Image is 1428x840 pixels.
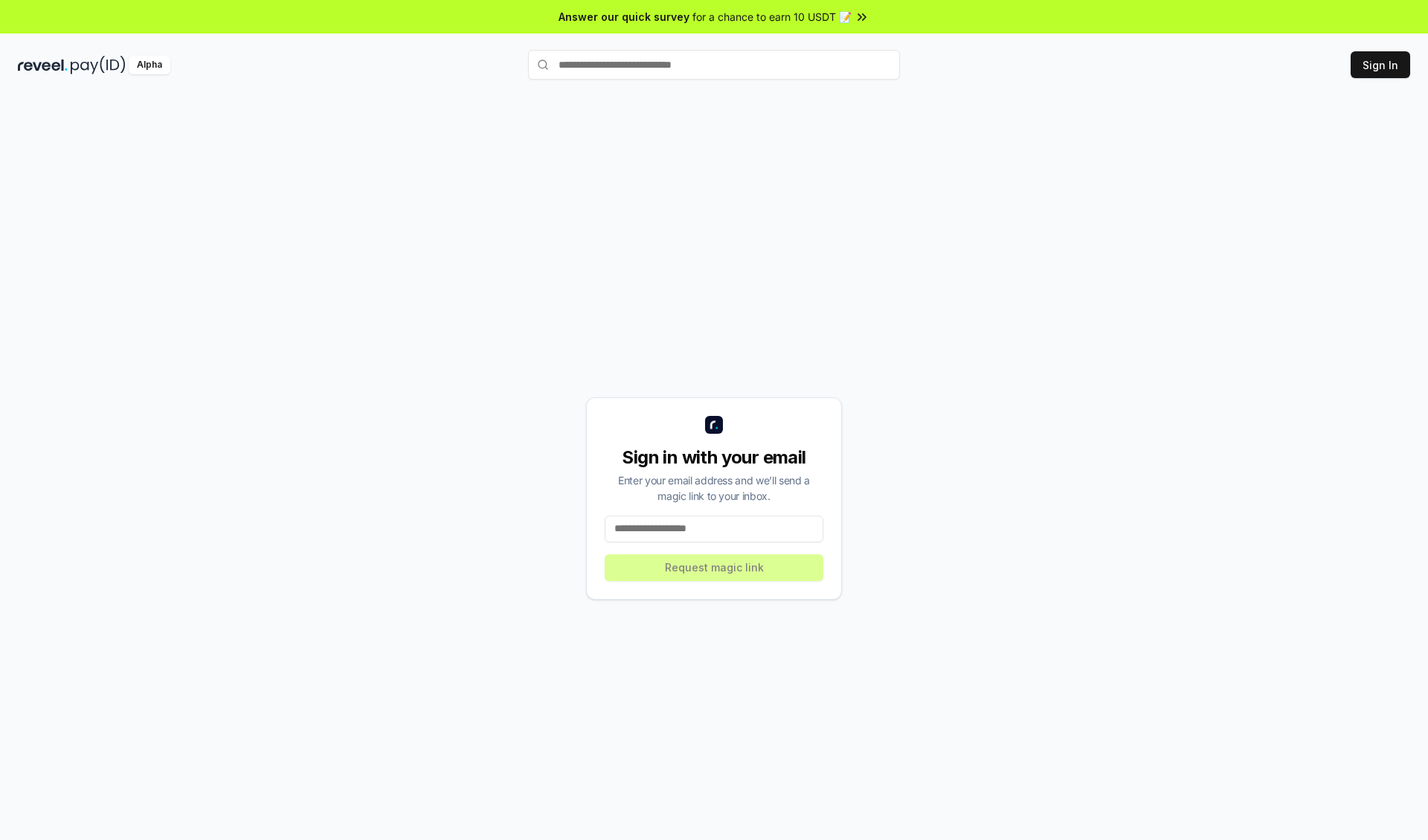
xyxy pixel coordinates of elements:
img: logo_small [705,416,723,434]
div: Sign in with your email [605,446,823,469]
div: Alpha [129,56,170,74]
img: pay_id [71,56,126,74]
div: Enter your email address and we’ll send a magic link to your inbox. [605,472,823,504]
img: reveel_dark [18,56,68,74]
span: Answer our quick survey [559,9,689,25]
span: for a chance to earn 10 USDT 📝 [692,9,852,25]
button: Sign In [1351,51,1410,78]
